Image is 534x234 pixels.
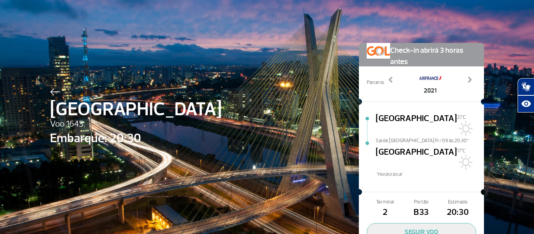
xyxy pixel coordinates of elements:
span: [GEOGRAPHIC_DATA] [376,112,457,137]
span: Embarque: 20:30 [50,129,222,148]
span: 21°C [457,114,466,120]
span: Terminal [367,198,403,206]
span: [GEOGRAPHIC_DATA] [50,95,222,123]
span: 17°C [457,148,466,154]
div: Plugin de acessibilidade da Hand Talk. [518,78,534,113]
button: Abrir tradutor de língua de sinais. [518,78,534,95]
button: Abrir recursos assistivos. [518,95,534,113]
span: Portão [403,198,439,206]
span: 2021 [419,86,442,95]
span: 20:30 [440,206,476,219]
img: Sol [457,121,473,136]
span: 2 [367,206,403,219]
span: Sai de [GEOGRAPHIC_DATA] Fr/09 às 20:30* [376,137,484,143]
span: B33 [403,206,439,219]
span: Check-in abrirá 3 horas antes [390,43,476,68]
span: Voo 1643 [50,118,222,131]
img: Sol [457,154,473,170]
span: Estimado [440,198,476,206]
span: *Horáro local [376,171,484,178]
span: Parceria: [367,79,384,86]
span: [GEOGRAPHIC_DATA] [376,146,457,171]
